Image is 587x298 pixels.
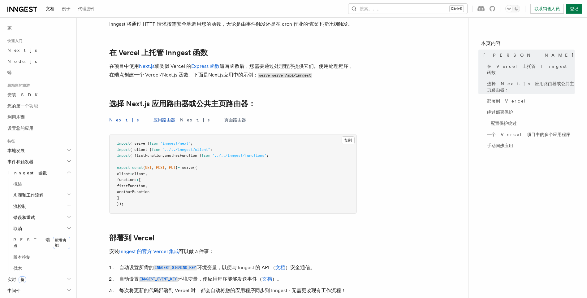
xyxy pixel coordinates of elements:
[5,178,73,274] div: Inngest 函数
[139,276,178,282] a: INNGEST_EVENT_KEY
[42,2,58,17] a: 文档
[193,165,197,170] span: ({
[152,147,160,152] span: from
[258,73,271,78] code: serve
[117,263,357,272] li: 自动设置所需的 环境变量，以便与 Inngest 的 API （ ）安全通信。
[487,131,570,138] span: 一个 Vercel 项目中的多个应用程序
[505,5,520,12] button: 切换深色模式
[11,201,73,212] button: 流控制
[348,4,467,14] button: 搜索。。。Ctrl+K
[78,6,95,11] span: 代理套件
[53,237,70,249] span: 新增功能
[19,276,26,283] span: 新
[74,2,99,17] a: 代理套件
[360,6,381,12] font: 搜索。。。
[5,276,26,283] span: 实时
[180,113,246,127] button: Next.js - 页面路由器
[156,165,165,170] span: POST
[117,141,130,146] span: import
[117,165,130,170] span: export
[5,45,73,56] a: Next.js
[182,165,193,170] span: serve
[7,92,41,97] span: 安装 SDK
[11,234,73,252] a: REST 端点新增功能
[11,226,22,232] span: 取消
[5,156,73,167] button: 事件和触发器
[165,165,167,170] span: ,
[488,118,575,129] a: 配置保护绕过
[46,6,54,11] span: 文档
[162,147,210,152] span: "../../inngest/client"
[487,109,513,115] span: 绕过部署保护
[136,177,139,182] span: :
[262,276,272,282] a: 文档
[11,223,73,234] button: 取消
[109,247,357,256] p: 安装 可以做 3 件事：
[481,40,575,50] h4: 本页内容
[483,52,574,58] span: [PERSON_NAME]
[11,212,73,223] button: 错误和重试
[13,182,22,186] span: 概述
[7,59,37,64] span: Node.js
[487,81,575,93] span: 选择 Next.js 应用路由器或公共主页路由器：
[5,123,73,134] a: 设置您的应用
[5,67,73,78] a: 蟒
[11,252,73,263] a: 版本控制
[11,214,35,221] span: 错误和重试
[491,120,517,126] span: 配置保护绕过
[487,142,513,149] span: 手动同步应用
[109,113,175,127] button: Next.js - 应用路由器
[7,126,33,131] span: 设置您的应用
[154,265,197,270] a: INNGEST_SIGNING_KEY
[485,78,575,95] a: 选择 Next.js 应用路由器或公共主页路由器：
[117,153,130,158] span: import
[284,73,312,78] code: /api/inngest
[5,159,33,165] span: 事件和触发器
[11,190,73,201] button: 步骤和工作流程
[5,89,73,100] a: 安装 SDK
[5,274,73,285] button: 实时新
[485,107,575,118] a: 绕过部署保护
[117,147,130,152] span: import
[210,147,212,152] span: ;
[145,184,147,188] span: ,
[178,165,180,170] span: =
[130,153,162,158] span: { firstFunction
[5,170,47,176] span: Inngest 函数
[130,172,132,176] span: :
[5,38,22,43] span: 快速入门
[62,6,71,11] span: 例子
[109,234,154,242] a: 部署到 Vercel
[201,153,210,158] span: from
[191,63,220,69] a: Express 函数
[143,165,145,170] span: {
[11,263,73,274] a: 伐木
[11,178,73,190] a: 概述
[5,145,73,156] button: 本地发展
[485,129,575,140] a: 一个 Vercel 项目中的多个应用程序
[162,153,165,158] span: ,
[5,56,73,67] a: Node.js
[160,141,191,146] span: "inngest/next"
[175,165,178,170] span: }
[109,99,256,108] a: 选择 Next.js 应用路由器或公共主页路由器：
[117,190,149,194] span: anotherFunction
[5,285,73,296] button: 中间件
[169,165,175,170] span: PUT
[117,202,123,206] span: });
[117,172,130,176] span: client
[5,139,15,144] span: 特征
[109,48,208,57] a: 在 Vercel 上托管 Inngest 函数
[485,61,575,78] a: 在 Vercel 上托管 Inngest 函数
[275,265,285,270] a: 文档
[165,153,201,158] span: anotherFunction }
[154,265,197,270] code: INNGEST_SIGNING_KEY
[530,4,564,14] a: 联系销售人员
[5,83,30,88] span: 最精彩的旅游
[11,192,44,198] span: 步骤和工作流程
[58,2,74,17] a: 例子
[132,172,145,176] span: client
[485,140,575,151] a: 手动同步应用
